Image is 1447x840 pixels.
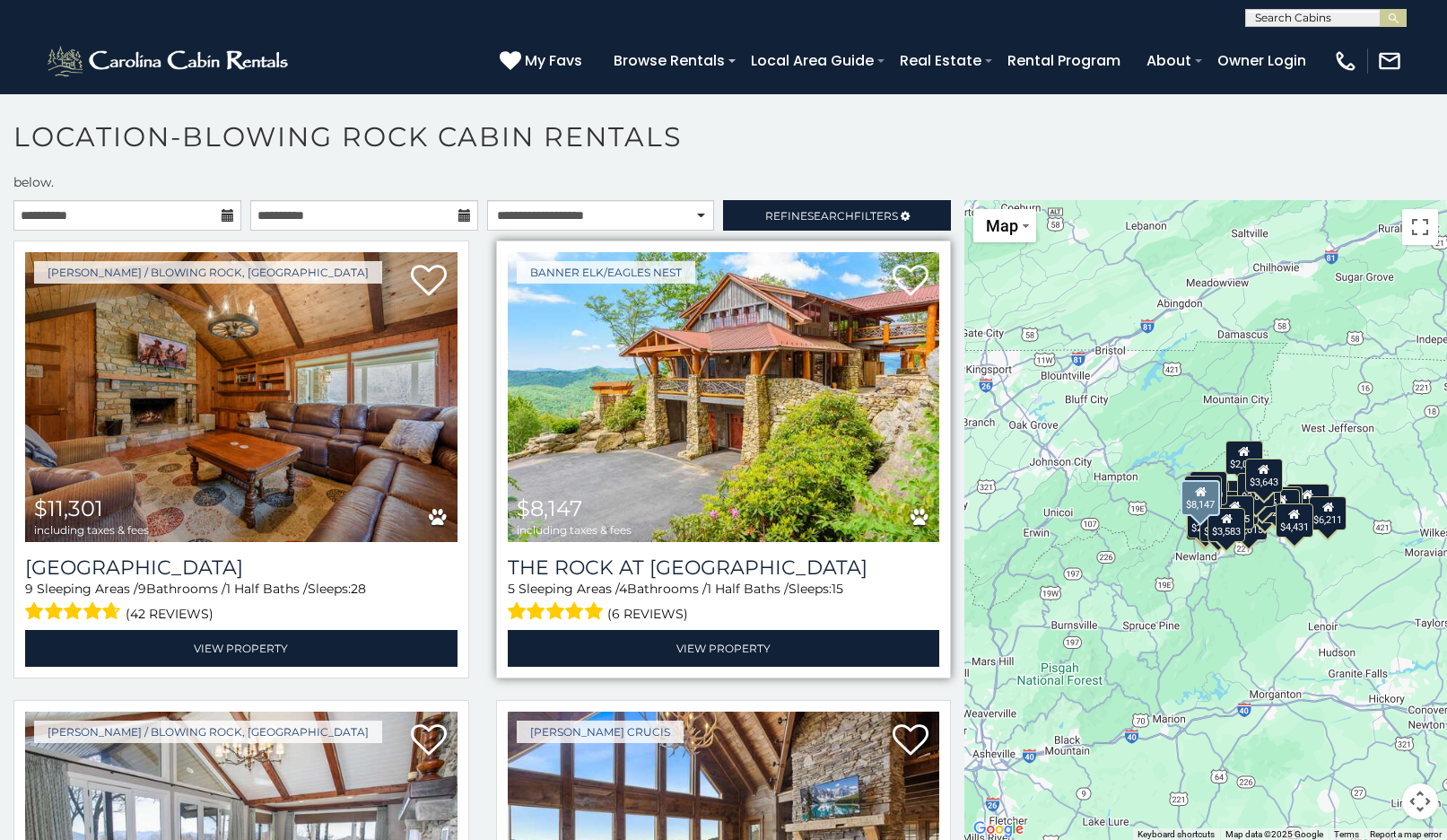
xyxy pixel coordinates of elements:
a: [PERSON_NAME] Crucis [517,721,684,743]
div: Sleeping Areas / Bathrooms / Sleeps: [508,580,940,626]
span: 28 [351,581,366,597]
span: 15 [832,581,843,597]
div: $2,025 [1225,441,1263,475]
span: My Favs [525,49,582,72]
a: [PERSON_NAME] / Blowing Rock, [GEOGRAPHIC_DATA] [34,721,382,743]
button: Change map style [973,209,1036,242]
span: $8,147 [517,495,582,521]
span: 9 [25,581,33,597]
a: Add to favorites [411,722,447,760]
a: The Rock at Eagles Nest $8,147 including taxes & fees [508,252,940,542]
a: About [1138,45,1200,76]
a: My Favs [500,49,587,73]
div: $2,951 [1187,504,1225,538]
span: 1 Half Baths / [707,581,789,597]
h3: Appalachian Mountain Lodge [25,556,458,580]
div: $6,211 [1309,496,1347,530]
img: mail-regular-white.png [1377,48,1402,74]
a: Add to favorites [411,263,447,301]
div: $3,951 [1265,486,1303,521]
a: The Rock at [GEOGRAPHIC_DATA] [508,556,940,580]
a: RefineSearchFilters [723,200,951,231]
h3: The Rock at Eagles Nest [508,556,940,580]
span: 9 [138,581,146,597]
a: View Property [508,630,940,667]
span: 5 [508,581,515,597]
img: White-1-2.png [45,43,293,79]
a: Appalachian Mountain Lodge $11,301 including taxes & fees [25,252,458,542]
span: Map [986,216,1018,235]
img: phone-regular-white.png [1333,48,1358,74]
img: The Rock at Eagles Nest [508,252,940,542]
span: 1 Half Baths / [226,581,308,597]
div: $3,643 [1245,459,1283,493]
span: including taxes & fees [34,524,149,536]
span: Refine Filters [765,209,898,223]
a: Owner Login [1208,45,1315,76]
a: Real Estate [891,45,990,76]
a: View Property [25,630,458,667]
img: Appalachian Mountain Lodge [25,252,458,542]
div: $3,849 [1237,473,1275,507]
span: including taxes & fees [517,524,632,536]
div: $4,733 [1189,473,1226,507]
div: $4,124 [1199,508,1237,542]
div: $4,431 [1276,503,1313,538]
a: Terms (opens in new tab) [1334,829,1359,839]
a: Local Area Guide [742,45,883,76]
a: Add to favorites [893,263,928,301]
button: Map camera controls [1402,783,1438,819]
span: 4 [619,581,627,597]
div: Sleeping Areas / Bathrooms / Sleeps: [25,580,458,626]
button: Toggle fullscreen view [1402,209,1438,245]
span: (6 reviews) [607,602,688,626]
span: $11,301 [34,495,103,521]
div: $11,301 [1286,484,1329,518]
a: Report a map error [1370,829,1442,839]
div: $8,147 [1181,480,1221,516]
div: $3,835 [1216,495,1254,529]
span: Map data ©2025 Google [1225,829,1323,839]
a: Browse Rentals [605,45,734,76]
a: [PERSON_NAME] / Blowing Rock, [GEOGRAPHIC_DATA] [34,261,382,284]
span: Search [807,209,854,223]
a: Banner Elk/Eagles Nest [517,261,695,284]
span: (42 reviews) [126,602,214,626]
div: $3,800 [1190,471,1227,505]
div: $3,690 [1184,476,1222,510]
a: Add to favorites [893,722,928,760]
div: $3,583 [1207,508,1245,542]
a: Rental Program [998,45,1129,76]
a: [GEOGRAPHIC_DATA] [25,556,458,580]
